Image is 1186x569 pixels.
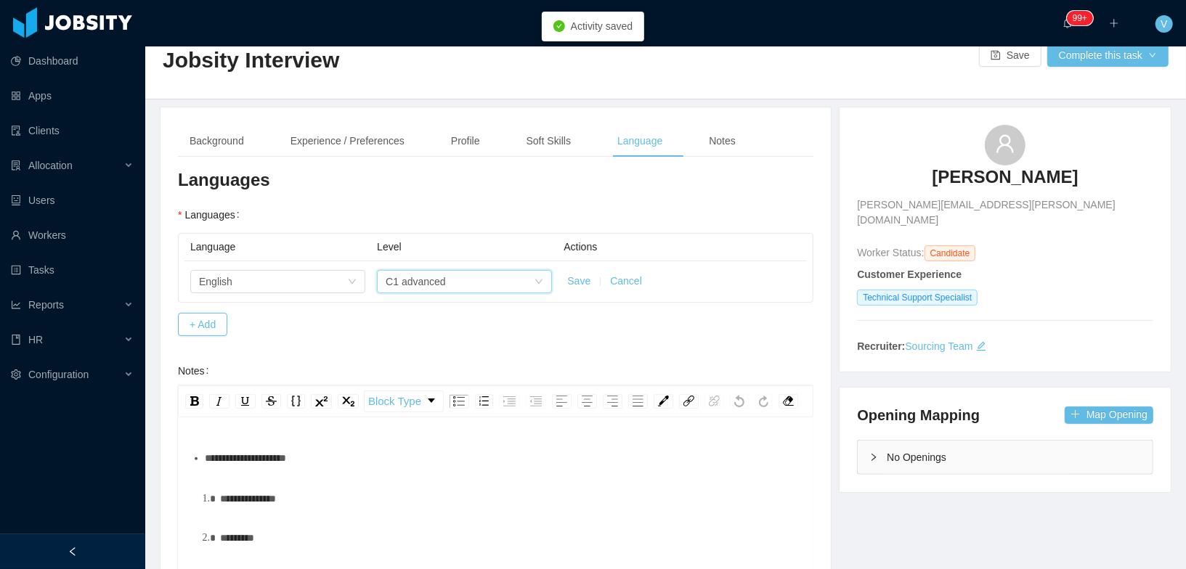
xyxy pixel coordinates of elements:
div: Bold [185,394,203,409]
div: Italic [209,394,230,409]
div: Experience / Preferences [279,125,416,157]
div: Superscript [311,394,332,409]
a: icon: pie-chartDashboard [11,46,134,75]
span: Worker Status: [857,247,924,258]
span: Candidate [925,245,976,261]
i: icon: solution [11,160,21,171]
div: rdw-color-picker [651,390,676,412]
i: icon: bell [1063,18,1073,28]
i: icon: book [11,335,21,345]
span: Activity saved [571,20,633,32]
i: icon: setting [11,369,21,380]
button: Cancel [610,274,642,289]
span: Language [190,241,235,253]
div: rdw-list-control [446,390,549,412]
button: icon: saveSave [979,44,1041,67]
i: icon: down [348,277,357,287]
span: Configuration [28,369,89,380]
h3: [PERSON_NAME] [932,165,1078,189]
span: Technical Support Specialist [857,290,978,306]
span: Block Type [368,387,421,416]
i: icon: right [869,453,878,462]
a: Block Type [365,391,443,412]
i: icon: edit [976,341,986,351]
div: Remove [779,394,798,409]
div: Profile [439,125,492,157]
div: rdw-inline-control [182,390,362,412]
div: Justify [628,394,648,409]
div: rdw-toolbar [178,385,813,417]
button: Complete this taskicon: down [1047,44,1169,67]
span: Reports [28,299,64,311]
button: icon: plusMap Opening [1065,406,1153,424]
a: Sourcing Team [905,340,972,352]
div: Indent [499,394,520,409]
div: rdw-textalign-control [549,390,651,412]
strong: Customer Experience [857,269,962,280]
div: Unlink [704,394,724,409]
strong: Recruiter: [857,340,905,352]
a: icon: profileTasks [11,255,134,284]
i: icon: plus [1109,18,1119,28]
i: icon: line-chart [11,300,21,310]
a: icon: robotUsers [11,186,134,215]
a: icon: appstoreApps [11,81,134,110]
button: + Add [178,313,227,336]
h4: Opening Mapping [857,405,980,425]
sup: 348 [1067,11,1093,25]
div: rdw-block-control [362,390,446,412]
span: Allocation [28,160,73,171]
span: Actions [564,241,597,253]
div: Ordered [475,394,493,409]
div: rdw-dropdown [364,390,444,412]
div: Center [577,394,597,409]
a: icon: auditClients [11,116,134,145]
div: Subscript [338,394,359,409]
div: Underline [235,394,256,409]
span: HR [28,334,43,345]
div: Strikethrough [261,394,281,409]
i: icon: down [535,277,543,287]
div: Right [603,394,622,409]
span: V [1161,15,1167,33]
div: rdw-remove-control [776,390,801,412]
button: Save [567,274,590,289]
div: Background [178,125,256,157]
i: icon: user [995,134,1015,154]
div: English [199,271,232,292]
div: icon: rightNo Openings [858,441,1153,474]
div: Outdent [526,394,546,409]
div: Redo [755,394,773,409]
div: Notes [697,125,747,157]
span: [PERSON_NAME][EMAIL_ADDRESS][PERSON_NAME][DOMAIN_NAME] [857,197,1153,228]
div: Soft Skills [515,125,582,157]
label: Notes [178,365,214,377]
label: Languages [178,209,245,221]
div: Monospace [287,394,305,409]
a: icon: userWorkers [11,221,134,250]
div: rdw-history-control [727,390,776,412]
div: Language [606,125,674,157]
div: rdw-link-control [676,390,727,412]
i: icon: check-circle [553,20,565,32]
div: Left [552,394,572,409]
a: [PERSON_NAME] [932,165,1078,197]
div: Link [679,394,699,409]
h3: Languages [178,168,813,192]
div: Undo [730,394,749,409]
h2: Jobsity Interview [163,46,666,75]
span: Level [377,241,401,253]
div: Unordered [449,394,469,409]
div: C1 advanced [386,271,446,292]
